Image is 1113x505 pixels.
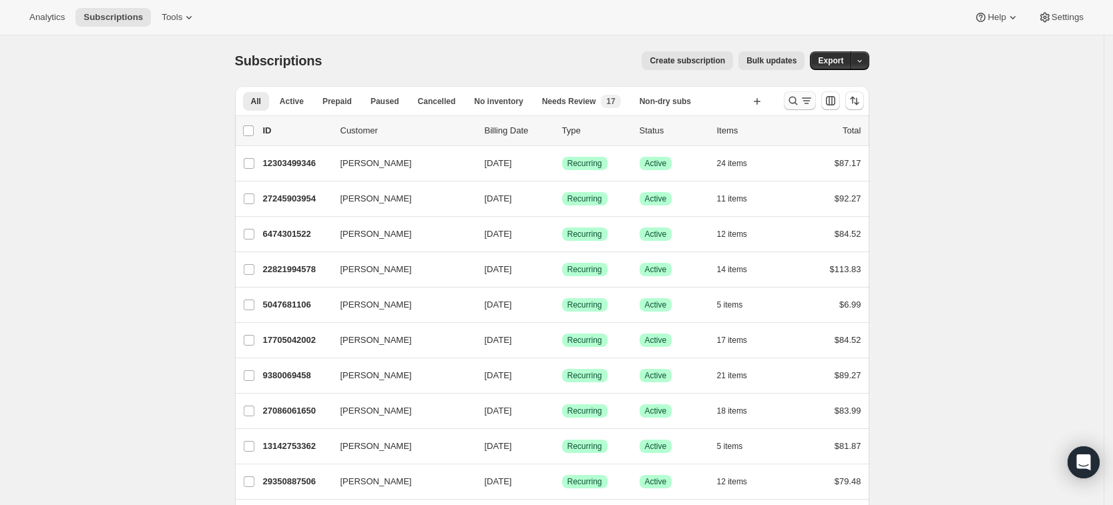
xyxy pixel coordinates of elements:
[1052,12,1084,23] span: Settings
[263,369,330,382] p: 9380069458
[474,96,523,107] span: No inventory
[485,264,512,274] span: [DATE]
[645,229,667,239] span: Active
[738,51,805,70] button: Bulk updates
[835,476,861,486] span: $79.48
[746,55,797,66] span: Bulk updates
[717,366,762,385] button: 21 items
[568,158,602,169] span: Recurring
[263,296,861,314] div: 5047681106[PERSON_NAME][DATE]SuccessRecurringSuccessActive5 items$6.99
[717,225,762,243] button: 12 items
[717,264,747,275] span: 14 items
[341,263,412,276] span: [PERSON_NAME]
[645,441,667,452] span: Active
[332,365,466,386] button: [PERSON_NAME]
[717,441,743,452] span: 5 items
[717,158,747,169] span: 24 items
[263,189,861,208] div: 27245903954[PERSON_NAME][DATE]SuccessRecurringSuccessActive11 items$92.27
[263,157,330,170] p: 12303499346
[341,475,412,488] span: [PERSON_NAME]
[717,260,762,279] button: 14 items
[485,158,512,168] span: [DATE]
[251,96,261,107] span: All
[263,366,861,385] div: 9380069458[PERSON_NAME][DATE]SuccessRecurringSuccessActive21 items$89.27
[332,436,466,457] button: [PERSON_NAME]
[263,475,330,488] p: 29350887506
[263,263,330,276] p: 22821994578
[645,300,667,310] span: Active
[717,124,784,137] div: Items
[21,8,73,27] button: Analytics
[263,124,330,137] p: ID
[642,51,733,70] button: Create subscription
[341,192,412,205] span: [PERSON_NAME]
[341,298,412,312] span: [PERSON_NAME]
[332,153,466,174] button: [PERSON_NAME]
[835,335,861,345] span: $84.52
[235,53,322,68] span: Subscriptions
[839,300,861,310] span: $6.99
[717,189,762,208] button: 11 items
[843,124,861,137] p: Total
[332,400,466,422] button: [PERSON_NAME]
[717,406,747,416] span: 18 items
[263,260,861,279] div: 22821994578[PERSON_NAME][DATE]SuccessRecurringSuccessActive14 items$113.83
[746,92,768,111] button: Create new view
[263,225,861,243] div: 6474301522[PERSON_NAME][DATE]SuccessRecurringSuccessActive12 items$84.52
[640,124,706,137] p: Status
[83,12,143,23] span: Subscriptions
[821,91,840,110] button: Customize table column order and visibility
[845,91,864,110] button: Sort the results
[717,476,747,487] span: 12 items
[263,192,330,205] p: 27245903954
[645,264,667,275] span: Active
[717,335,747,346] span: 17 items
[568,406,602,416] span: Recurring
[485,441,512,451] span: [DATE]
[332,259,466,280] button: [PERSON_NAME]
[263,437,861,456] div: 13142753362[PERSON_NAME][DATE]SuccessRecurringSuccessActive5 items$81.87
[645,406,667,416] span: Active
[645,335,667,346] span: Active
[835,229,861,239] span: $84.52
[341,440,412,453] span: [PERSON_NAME]
[485,229,512,239] span: [DATE]
[835,193,861,203] span: $92.27
[645,193,667,204] span: Active
[29,12,65,23] span: Analytics
[717,370,747,381] span: 21 items
[835,406,861,416] span: $83.99
[987,12,1006,23] span: Help
[332,471,466,492] button: [PERSON_NAME]
[263,227,330,241] p: 6474301522
[830,264,861,274] span: $113.83
[341,124,474,137] p: Customer
[568,335,602,346] span: Recurring
[717,296,758,314] button: 5 items
[568,264,602,275] span: Recurring
[332,294,466,316] button: [PERSON_NAME]
[568,300,602,310] span: Recurring
[485,193,512,203] span: [DATE]
[332,223,466,245] button: [PERSON_NAME]
[162,12,182,23] span: Tools
[650,55,725,66] span: Create subscription
[341,369,412,382] span: [PERSON_NAME]
[263,154,861,173] div: 12303499346[PERSON_NAME][DATE]SuccessRecurringSuccessActive24 items$87.17
[717,331,762,350] button: 17 items
[341,404,412,418] span: [PERSON_NAME]
[263,472,861,491] div: 29350887506[PERSON_NAME][DATE]SuccessRecurringSuccessActive12 items$79.48
[154,8,204,27] button: Tools
[485,124,551,137] p: Billing Date
[263,331,861,350] div: 17705042002[PERSON_NAME][DATE]SuccessRecurringSuccessActive17 items$84.52
[341,227,412,241] span: [PERSON_NAME]
[485,406,512,416] span: [DATE]
[717,229,747,239] span: 12 items
[322,96,352,107] span: Prepaid
[341,157,412,170] span: [PERSON_NAME]
[717,154,762,173] button: 24 items
[568,229,602,239] span: Recurring
[418,96,456,107] span: Cancelled
[645,158,667,169] span: Active
[332,330,466,351] button: [PERSON_NAME]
